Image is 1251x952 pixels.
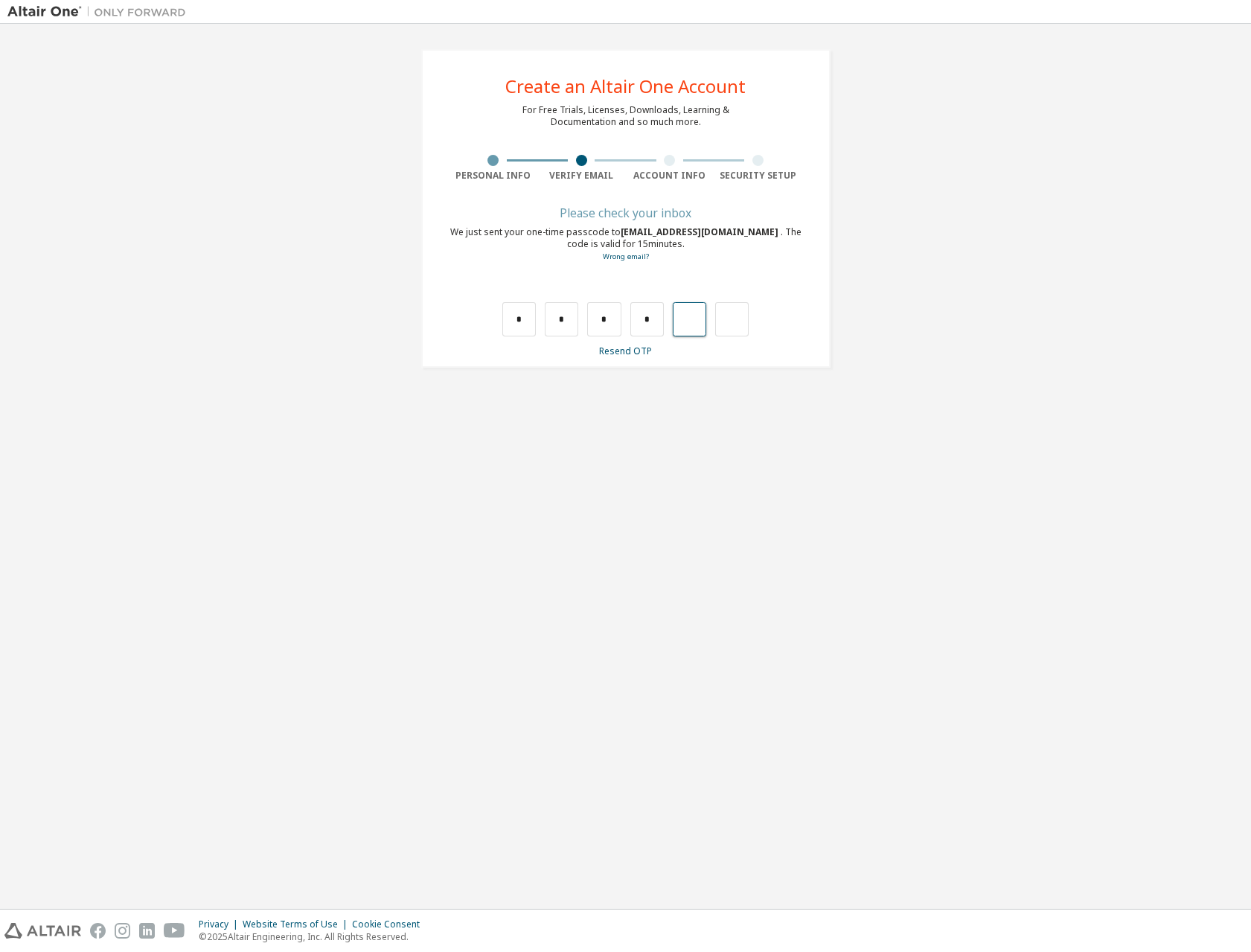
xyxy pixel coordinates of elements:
img: facebook.svg [90,923,106,939]
div: Account Info [626,170,714,182]
a: Go back to the registration form [603,252,649,261]
div: Cookie Consent [352,919,429,930]
div: For Free Trials, Licenses, Downloads, Learning & Documentation and so much more. [522,104,729,128]
a: Resend OTP [599,345,652,357]
img: altair_logo.svg [4,923,81,939]
img: linkedin.svg [139,923,155,939]
div: Privacy [199,919,243,930]
div: Security Setup [714,170,802,182]
div: Verify Email [537,170,626,182]
span: [EMAIL_ADDRESS][DOMAIN_NAME] [621,226,781,238]
img: youtube.svg [164,923,185,939]
div: Please check your inbox [449,208,802,217]
p: © 2025 Altair Engineering, Inc. All Rights Reserved. [199,930,429,943]
div: We just sent your one-time passcode to . The code is valid for 15 minutes. [449,226,802,263]
div: Website Terms of Use [243,919,352,930]
img: instagram.svg [115,923,130,939]
div: Create an Altair One Account [505,77,746,95]
div: Personal Info [449,170,538,182]
img: Altair One [7,4,193,19]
